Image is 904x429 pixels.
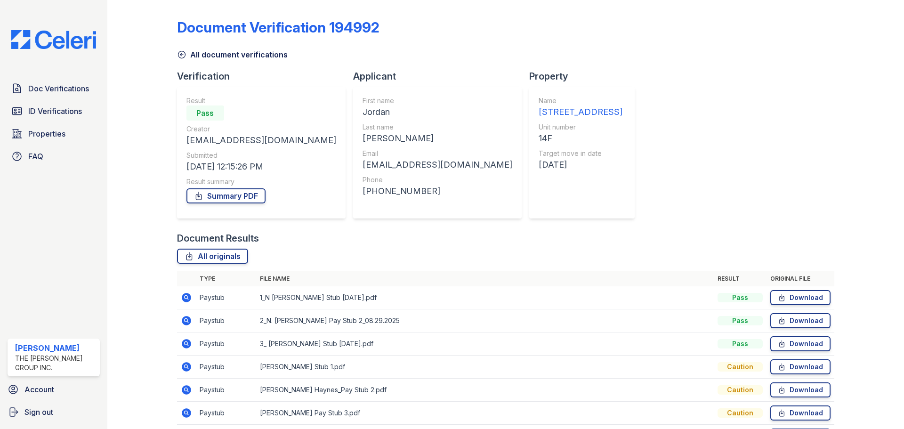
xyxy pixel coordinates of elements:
[177,70,353,83] div: Verification
[363,96,512,105] div: First name
[770,313,831,328] a: Download
[28,83,89,94] span: Doc Verifications
[363,158,512,171] div: [EMAIL_ADDRESS][DOMAIN_NAME]
[15,354,96,372] div: The [PERSON_NAME] Group Inc.
[363,149,512,158] div: Email
[539,105,622,119] div: [STREET_ADDRESS]
[4,30,104,49] img: CE_Logo_Blue-a8612792a0a2168367f1c8372b55b34899dd931a85d93a1a3d3e32e68fde9ad4.png
[196,332,256,356] td: Paystub
[718,316,763,325] div: Pass
[8,79,100,98] a: Doc Verifications
[196,271,256,286] th: Type
[8,147,100,166] a: FAQ
[177,49,288,60] a: All document verifications
[4,380,104,399] a: Account
[770,405,831,421] a: Download
[186,151,336,160] div: Submitted
[196,309,256,332] td: Paystub
[770,336,831,351] a: Download
[4,403,104,421] a: Sign out
[186,188,266,203] a: Summary PDF
[186,134,336,147] div: [EMAIL_ADDRESS][DOMAIN_NAME]
[28,105,82,117] span: ID Verifications
[186,177,336,186] div: Result summary
[363,105,512,119] div: Jordan
[28,128,65,139] span: Properties
[256,402,714,425] td: [PERSON_NAME] Pay Stub 3.pdf
[8,102,100,121] a: ID Verifications
[363,185,512,198] div: [PHONE_NUMBER]
[539,149,622,158] div: Target move in date
[256,309,714,332] td: 2_N. [PERSON_NAME] Pay Stub 2_08.29.2025
[28,151,43,162] span: FAQ
[718,293,763,302] div: Pass
[770,382,831,397] a: Download
[539,96,622,105] div: Name
[256,356,714,379] td: [PERSON_NAME] Stub 1.pdf
[363,132,512,145] div: [PERSON_NAME]
[8,124,100,143] a: Properties
[186,105,224,121] div: Pass
[196,379,256,402] td: Paystub
[767,271,834,286] th: Original file
[770,359,831,374] a: Download
[539,132,622,145] div: 14F
[256,271,714,286] th: File name
[186,160,336,173] div: [DATE] 12:15:26 PM
[539,96,622,119] a: Name [STREET_ADDRESS]
[539,158,622,171] div: [DATE]
[15,342,96,354] div: [PERSON_NAME]
[539,122,622,132] div: Unit number
[186,124,336,134] div: Creator
[177,19,379,36] div: Document Verification 194992
[196,286,256,309] td: Paystub
[256,379,714,402] td: [PERSON_NAME] Haynes_Pay Stub 2.pdf
[177,232,259,245] div: Document Results
[24,384,54,395] span: Account
[714,271,767,286] th: Result
[256,286,714,309] td: 1_N [PERSON_NAME] Stub [DATE].pdf
[529,70,642,83] div: Property
[770,290,831,305] a: Download
[718,362,763,372] div: Caution
[186,96,336,105] div: Result
[718,408,763,418] div: Caution
[718,339,763,348] div: Pass
[24,406,53,418] span: Sign out
[864,391,895,420] iframe: chat widget
[718,385,763,395] div: Caution
[196,356,256,379] td: Paystub
[363,175,512,185] div: Phone
[177,249,248,264] a: All originals
[363,122,512,132] div: Last name
[256,332,714,356] td: 3_ [PERSON_NAME] Stub [DATE].pdf
[196,402,256,425] td: Paystub
[353,70,529,83] div: Applicant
